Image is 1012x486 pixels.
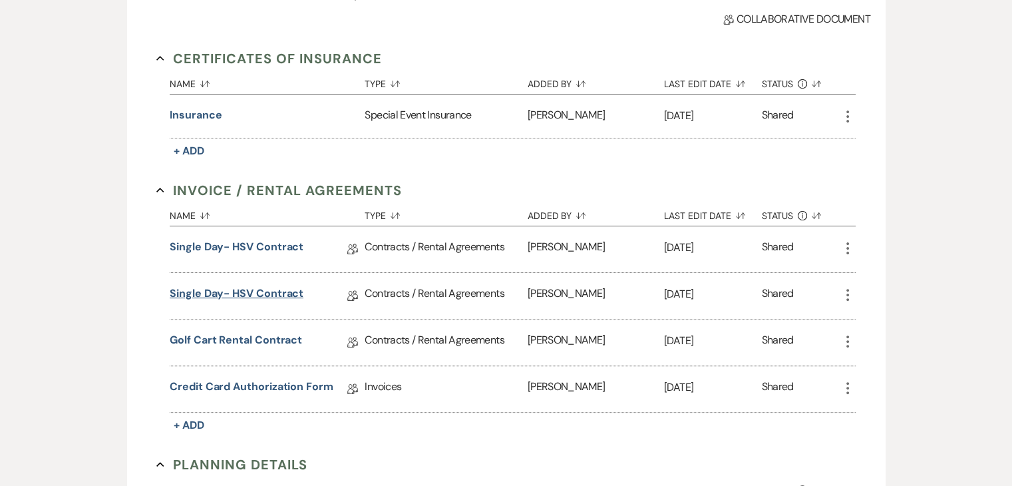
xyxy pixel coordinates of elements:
[170,286,303,306] a: Single Day- HSV Contract
[762,200,840,226] button: Status
[365,320,527,365] div: Contracts / Rental Agreements
[156,180,402,200] button: Invoice / Rental Agreements
[156,49,382,69] button: Certificates of Insurance
[664,286,762,303] p: [DATE]
[170,239,303,260] a: Single Day- HSV Contract
[664,379,762,396] p: [DATE]
[365,366,527,412] div: Invoices
[528,320,664,365] div: [PERSON_NAME]
[528,366,664,412] div: [PERSON_NAME]
[365,273,527,319] div: Contracts / Rental Agreements
[723,11,870,27] span: Collaborative document
[170,332,302,353] a: Golf Cart Rental Contract
[528,200,664,226] button: Added By
[664,239,762,256] p: [DATE]
[664,332,762,350] p: [DATE]
[528,95,664,138] div: [PERSON_NAME]
[762,379,794,399] div: Shared
[762,211,794,220] span: Status
[170,379,333,399] a: Credit Card Authorization Form
[762,107,794,125] div: Shared
[664,69,762,94] button: Last Edit Date
[762,79,794,89] span: Status
[664,200,762,226] button: Last Edit Date
[762,239,794,260] div: Shared
[174,144,204,158] span: + Add
[762,332,794,353] div: Shared
[170,200,365,226] button: Name
[762,69,840,94] button: Status
[528,226,664,272] div: [PERSON_NAME]
[528,273,664,319] div: [PERSON_NAME]
[156,455,307,475] button: Planning Details
[170,107,222,123] button: Insurance
[528,69,664,94] button: Added By
[170,142,208,160] button: + Add
[664,107,762,124] p: [DATE]
[365,200,527,226] button: Type
[174,418,204,432] span: + Add
[365,69,527,94] button: Type
[762,286,794,306] div: Shared
[365,226,527,272] div: Contracts / Rental Agreements
[365,95,527,138] div: Special Event Insurance
[170,416,208,435] button: + Add
[170,69,365,94] button: Name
